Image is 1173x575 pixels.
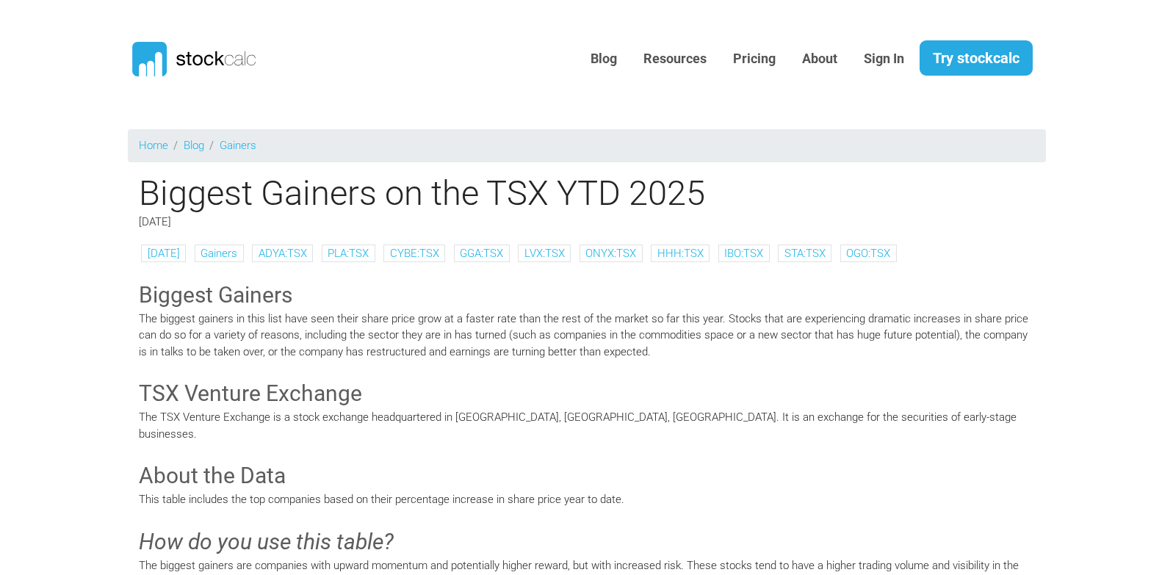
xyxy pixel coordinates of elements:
[580,41,628,77] a: Blog
[846,247,890,260] a: OGO:TSX
[920,40,1033,76] a: Try stockcalc
[139,311,1035,361] p: The biggest gainers in this list have seen their share price grow at a faster rate than the rest ...
[139,491,1035,508] p: This table includes the top companies based on their percentage increase in share price year to d...
[139,409,1035,442] p: The TSX Venture Exchange is a stock exchange headquartered in [GEOGRAPHIC_DATA], [GEOGRAPHIC_DATA...
[139,378,1035,409] h3: TSX Venture Exchange
[524,247,565,260] a: LVX:TSX
[328,247,369,260] a: PLA:TSX
[791,41,848,77] a: About
[460,247,503,260] a: GGA:TSX
[853,41,915,77] a: Sign In
[139,460,1035,491] h3: About the Data
[259,247,307,260] a: ADYA:TSX
[139,215,171,228] span: [DATE]
[724,247,763,260] a: IBO:TSX
[220,139,256,152] a: Gainers
[632,41,718,77] a: Resources
[128,129,1046,162] nav: breadcrumb
[201,247,237,260] a: Gainers
[585,247,636,260] a: ONYX:TSX
[784,247,826,260] a: STA:TSX
[139,139,168,152] a: Home
[390,247,439,260] a: CYBE:TSX
[722,41,787,77] a: Pricing
[657,247,704,260] a: HHH:TSX
[184,139,204,152] a: Blog
[148,247,180,260] a: [DATE]
[128,173,1046,214] h1: Biggest Gainers on the TSX YTD 2025
[139,527,1035,557] h3: How do you use this table?
[139,280,1035,311] h3: Biggest Gainers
